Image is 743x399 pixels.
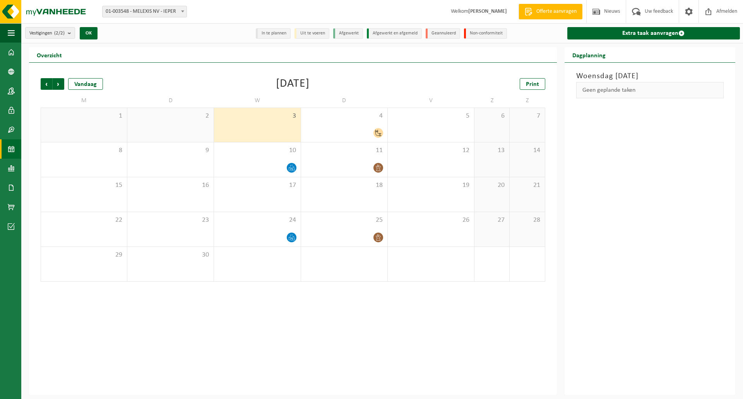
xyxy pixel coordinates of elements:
span: Vorige [41,78,52,90]
span: 30 [131,251,210,259]
li: Non-conformiteit [464,28,507,39]
span: 12 [392,146,470,155]
span: 25 [305,216,383,224]
span: 29 [45,251,123,259]
span: 14 [514,146,541,155]
td: V [388,94,474,108]
div: Geen geplande taken [576,82,724,98]
li: Geannuleerd [426,28,460,39]
strong: [PERSON_NAME] [468,9,507,14]
td: D [127,94,214,108]
span: 9 [131,146,210,155]
span: 2 [131,112,210,120]
span: Volgende [53,78,64,90]
span: 21 [514,181,541,190]
a: Print [520,78,545,90]
span: 4 [305,112,383,120]
a: Extra taak aanvragen [567,27,740,39]
span: 11 [305,146,383,155]
span: 24 [218,216,296,224]
count: (2/2) [54,31,65,36]
span: 23 [131,216,210,224]
h2: Dagplanning [565,47,613,62]
span: 8 [45,146,123,155]
h2: Overzicht [29,47,70,62]
span: 19 [392,181,470,190]
span: 6 [478,112,505,120]
span: 22 [45,216,123,224]
span: 1 [45,112,123,120]
span: 16 [131,181,210,190]
span: 26 [392,216,470,224]
div: Vandaag [68,78,103,90]
a: Offerte aanvragen [519,4,582,19]
span: 28 [514,216,541,224]
span: 18 [305,181,383,190]
button: Vestigingen(2/2) [25,27,75,39]
span: 01-003548 - MELEXIS NV - IEPER [103,6,187,17]
td: D [301,94,388,108]
li: In te plannen [256,28,291,39]
span: 5 [392,112,470,120]
td: M [41,94,127,108]
button: OK [80,27,98,39]
span: 20 [478,181,505,190]
li: Uit te voeren [294,28,329,39]
span: Vestigingen [29,27,65,39]
td: W [214,94,301,108]
li: Afgewerkt en afgemeld [367,28,422,39]
span: Offerte aanvragen [534,8,579,15]
span: 10 [218,146,296,155]
span: 13 [478,146,505,155]
div: [DATE] [276,78,310,90]
td: Z [474,94,510,108]
span: 3 [218,112,296,120]
span: 15 [45,181,123,190]
li: Afgewerkt [333,28,363,39]
td: Z [510,94,545,108]
span: 01-003548 - MELEXIS NV - IEPER [102,6,187,17]
h3: Woensdag [DATE] [576,70,724,82]
span: 27 [478,216,505,224]
span: 17 [218,181,296,190]
span: Print [526,81,539,87]
span: 7 [514,112,541,120]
